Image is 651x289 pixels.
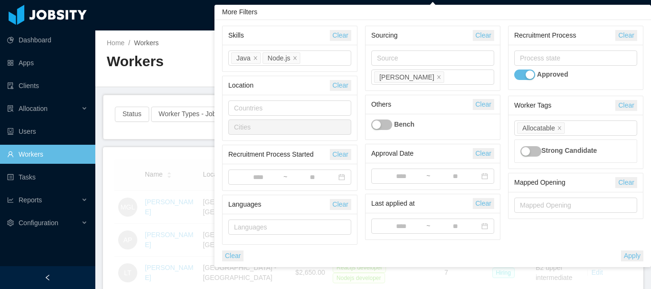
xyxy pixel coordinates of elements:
[7,145,88,164] a: icon: userWorkers
[473,148,494,159] button: Clear
[7,168,88,187] a: icon: profileTasks
[234,222,341,232] div: Languages
[268,53,290,63] div: Node.js
[514,174,616,191] div: Mapped Opening
[377,53,484,63] div: Source
[107,52,373,71] h2: Workers
[541,147,597,154] strong: Strong Candidate
[151,107,241,122] button: Worker Types - Job Titles
[520,200,627,210] div: Mapped Opening
[115,107,149,122] button: Status
[330,30,351,41] button: Clear
[338,174,345,180] i: icon: calendar
[234,103,341,113] div: Countries
[517,122,565,134] li: Allocatable
[19,219,58,227] span: Configuration
[234,122,341,132] div: Cities
[228,146,330,163] div: Recruitment Process Started
[437,75,441,80] i: icon: close
[374,71,444,83] li: Angela Barboza
[330,149,351,160] button: Clear
[615,30,637,41] button: Clear
[293,56,297,61] i: icon: close
[263,52,300,64] li: Node.js
[522,123,555,133] div: Allocatable
[379,72,434,82] div: [PERSON_NAME]
[214,5,651,20] div: More Filters
[520,53,627,63] div: Process state
[371,145,473,162] div: Approval Date
[615,100,637,111] button: Clear
[107,39,124,47] a: Home
[228,77,330,94] div: Location
[481,173,488,179] i: icon: calendar
[236,53,251,63] div: Java
[473,30,494,41] button: Clear
[19,105,48,112] span: Allocation
[7,219,14,226] i: icon: setting
[371,195,473,212] div: Last applied at
[253,56,258,61] i: icon: close
[128,39,130,47] span: /
[7,105,14,112] i: icon: solution
[557,126,562,131] i: icon: close
[134,39,159,47] span: Workers
[19,196,42,204] span: Reports
[371,27,473,44] div: Sourcing
[615,177,637,188] button: Clear
[7,53,88,72] a: icon: appstoreApps
[514,27,616,44] div: Recruitment Process
[7,30,88,50] a: icon: pie-chartDashboard
[330,199,351,210] button: Clear
[7,122,88,141] a: icon: robotUsers
[514,97,616,114] div: Worker Tags
[394,120,415,128] strong: Bench
[481,223,488,229] i: icon: calendar
[621,250,643,261] button: Apply
[537,70,568,78] strong: Approved
[473,198,494,209] button: Clear
[231,52,261,64] li: Java
[330,80,351,91] button: Clear
[7,197,14,203] i: icon: line-chart
[7,76,88,95] a: icon: auditClients
[222,250,244,261] button: Clear
[228,27,330,44] div: Skills
[473,99,494,110] button: Clear
[228,196,330,213] div: Languages
[371,96,473,113] div: Others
